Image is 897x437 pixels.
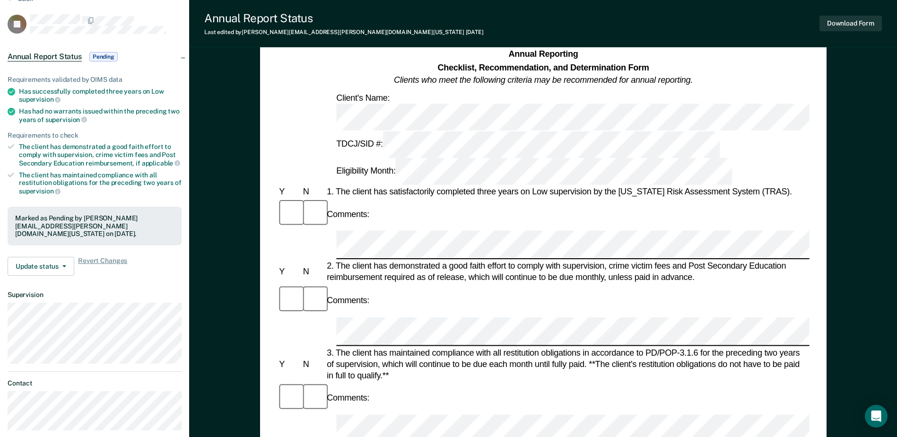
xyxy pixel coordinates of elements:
strong: Checklist, Recommendation, and Determination Form [437,62,649,72]
span: supervision [45,116,87,123]
span: Revert Changes [78,257,127,276]
button: Download Form [819,16,882,31]
div: N [301,266,324,278]
div: Comments: [325,295,371,306]
div: 2. The client has demonstrated a good faith effort to comply with supervision, crime victim fees ... [325,261,810,283]
button: Update status [8,257,74,276]
div: Annual Report Status [204,11,484,25]
div: Has successfully completed three years on Low [19,87,182,104]
div: N [301,186,324,197]
span: supervision [19,187,61,195]
div: The client has demonstrated a good faith effort to comply with supervision, crime victim fees and... [19,143,182,167]
div: N [301,358,324,370]
div: 3. The client has maintained compliance with all restitution obligations in accordance to PD/POP-... [325,347,810,381]
div: Open Intercom Messenger [865,405,888,428]
span: [DATE] [466,29,484,35]
strong: Annual Reporting [508,50,578,59]
div: Marked as Pending by [PERSON_NAME][EMAIL_ADDRESS][PERSON_NAME][DOMAIN_NAME][US_STATE] on [DATE]. [15,214,174,238]
div: Last edited by [PERSON_NAME][EMAIL_ADDRESS][PERSON_NAME][DOMAIN_NAME][US_STATE] [204,29,484,35]
div: TDCJ/SID #: [334,131,721,158]
div: The client has maintained compliance with all restitution obligations for the preceding two years of [19,171,182,195]
em: Clients who meet the following criteria may be recommended for annual reporting. [394,75,693,85]
span: supervision [19,96,61,103]
span: applicable [142,159,180,167]
div: Eligibility Month: [334,158,734,185]
div: Comments: [325,392,371,403]
div: Comments: [325,209,371,220]
span: Pending [89,52,118,61]
div: Has had no warrants issued within the preceding two years of [19,107,182,123]
dt: Supervision [8,291,182,299]
div: Y [277,266,301,278]
div: 1. The client has satisfactorily completed three years on Low supervision by the [US_STATE] Risk ... [325,186,810,197]
div: Requirements to check [8,131,182,140]
div: Y [277,186,301,197]
div: Requirements validated by OIMS data [8,76,182,84]
div: Y [277,358,301,370]
span: Annual Report Status [8,52,82,61]
dt: Contact [8,379,182,387]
